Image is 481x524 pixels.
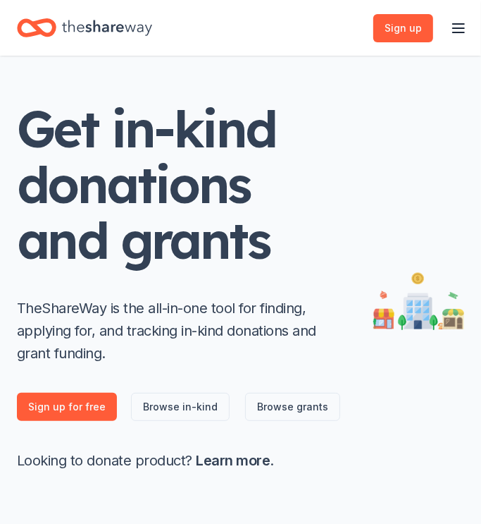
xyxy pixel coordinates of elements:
img: Illustration for landing page [373,271,464,330]
a: Learn more [196,452,270,469]
span: Sign up [385,20,422,37]
a: Sign up [373,14,433,42]
a: Home [17,11,152,44]
p: Looking to donate product? . [17,449,345,472]
a: Browse in-kind [131,393,230,421]
a: Sign up for free [17,393,117,421]
a: Browse grants [245,393,340,421]
h1: Get in-kind donations and grants [17,101,345,269]
p: TheShareWay is the all-in-one tool for finding, applying for, and tracking in-kind donations and ... [17,297,345,365]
